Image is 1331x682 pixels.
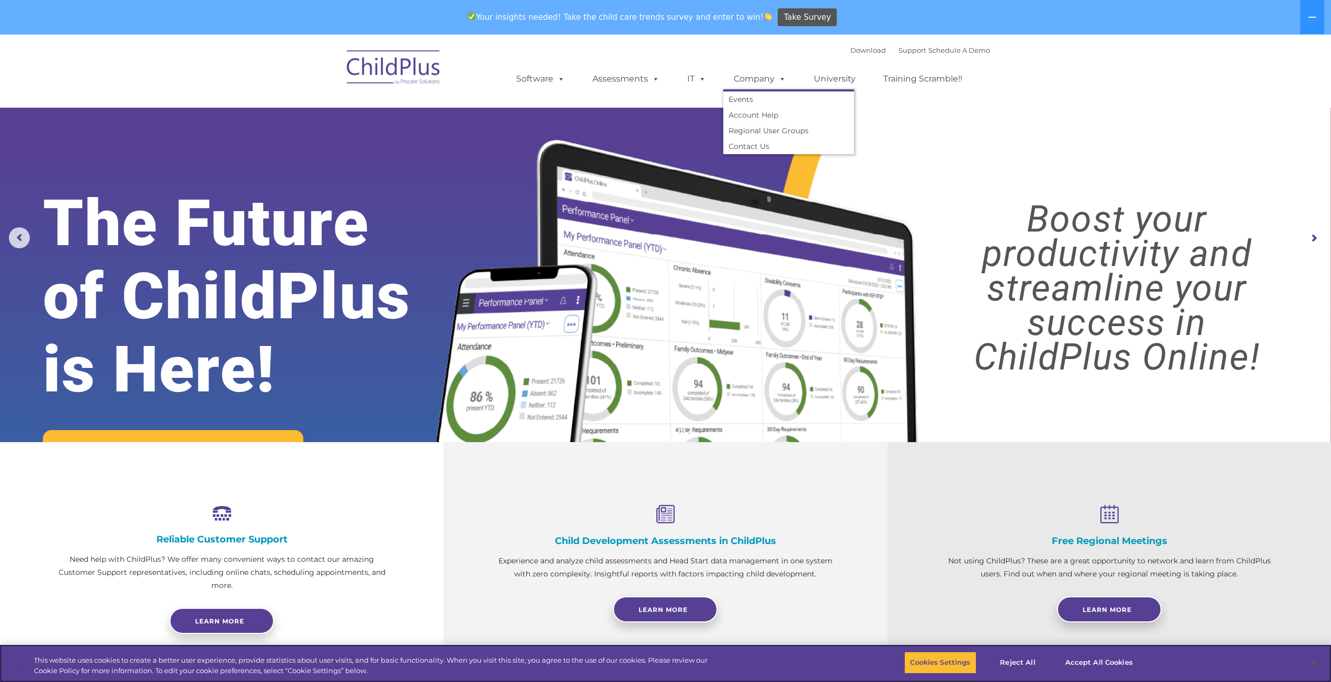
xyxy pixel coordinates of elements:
a: Training Scramble!! [873,68,973,89]
a: Download [850,46,886,54]
a: Contact Us [723,138,854,154]
button: Cookies Settings [904,652,976,674]
a: Account Help [723,107,854,123]
a: University [803,68,866,89]
span: Last name [145,69,177,77]
rs-layer: Boost your productivity and streamline your success in ChildPlus Online! [919,202,1314,374]
span: Learn More [639,606,688,614]
span: Learn More [1083,606,1132,614]
h4: Free Regional Meetings [940,535,1279,547]
span: Take Survey [784,8,831,27]
h4: Child Development Assessments in ChildPlus [496,535,835,547]
span: Your insights needed! Take the child care trends survey and enter to win! [463,7,777,27]
a: Software [506,68,575,89]
p: Not using ChildPlus? These are a great opportunity to network and learn from ChildPlus users. Fin... [940,554,1279,581]
a: Events [723,91,854,107]
img: 👏 [764,13,772,20]
a: Schedule A Demo [928,46,990,54]
a: Take Survey [778,8,837,27]
a: Request a Demo [43,430,303,488]
span: Learn more [195,617,244,625]
img: ✅ [468,13,475,20]
a: Regional User Groups [723,123,854,138]
a: Company [723,68,797,89]
font: | [850,46,990,54]
div: This website uses cookies to create a better user experience, provide statistics about user visit... [34,655,732,676]
span: Phone number [145,112,190,120]
a: Assessments [582,68,670,89]
p: Need help with ChildPlus? We offer many convenient ways to contact our amazing Customer Support r... [52,553,391,592]
rs-layer: The Future of ChildPlus is Here! [43,187,468,406]
a: Learn More [613,596,718,622]
a: Learn More [1057,596,1162,622]
button: Close [1303,651,1326,674]
img: ChildPlus by Procare Solutions [342,43,446,95]
a: Support [898,46,926,54]
a: Learn more [169,608,274,634]
p: Experience and analyze child assessments and Head Start data management in one system with zero c... [496,554,835,581]
h4: Reliable Customer Support [52,534,391,545]
button: Reject All [985,652,1051,674]
button: Accept All Cookies [1060,652,1139,674]
a: IT [677,68,716,89]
